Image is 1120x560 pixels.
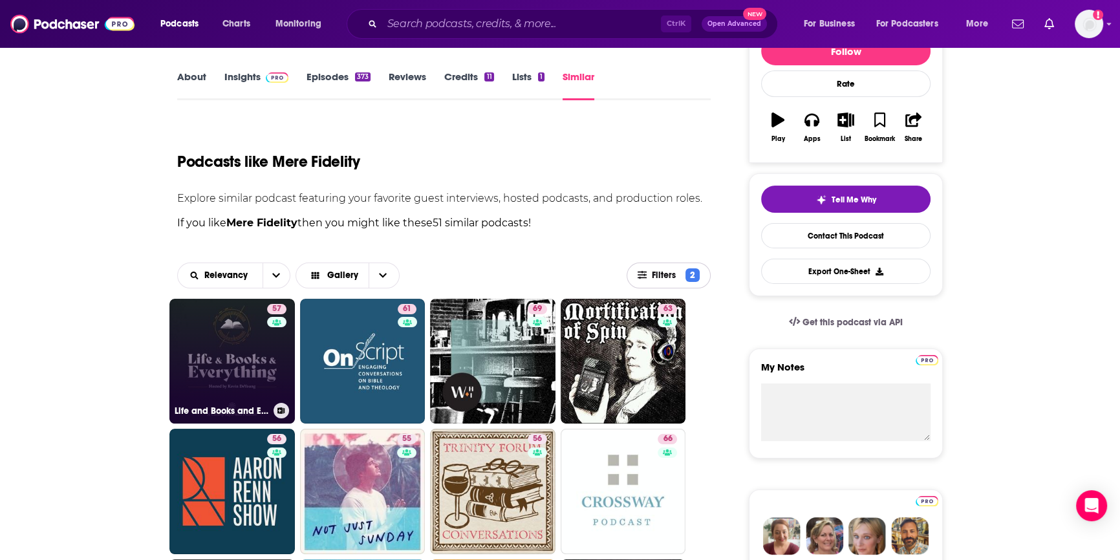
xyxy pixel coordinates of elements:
[389,70,426,100] a: Reviews
[169,299,295,424] a: 57Life and Books and Everything
[398,304,416,314] a: 61
[841,135,851,143] div: List
[177,70,206,100] a: About
[266,72,288,83] img: Podchaser Pro
[296,263,413,288] h2: Choose View
[891,517,929,555] img: Jon Profile
[957,14,1004,34] button: open menu
[1075,10,1103,38] button: Show profile menu
[876,15,938,33] span: For Podcasters
[848,517,886,555] img: Jules Profile
[761,361,931,383] label: My Notes
[561,299,686,424] a: 63
[563,70,594,100] a: Similar
[430,299,555,424] a: 69
[685,268,700,282] span: 2
[300,429,425,554] a: 55
[169,429,295,554] a: 56
[10,12,135,36] img: Podchaser - Follow, Share and Rate Podcasts
[868,14,957,34] button: open menu
[177,215,711,232] p: If you like then you might like these 51 similar podcasts !
[397,434,416,444] a: 55
[484,72,493,81] div: 11
[795,104,828,151] button: Apps
[1007,13,1029,35] a: Show notifications dropdown
[905,135,922,143] div: Share
[707,21,761,27] span: Open Advanced
[267,434,286,444] a: 56
[444,70,493,100] a: Credits11
[151,14,215,34] button: open menu
[802,317,903,328] span: Get this podcast via API
[763,517,801,555] img: Sydney Profile
[561,429,686,554] a: 66
[663,303,672,316] span: 63
[528,304,547,314] a: 69
[761,223,931,248] a: Contact This Podcast
[222,15,250,33] span: Charts
[832,195,876,205] span: Tell Me Why
[528,434,547,444] a: 56
[661,16,691,32] span: Ctrl K
[897,104,931,151] button: Share
[779,307,913,338] a: Get this podcast via API
[175,405,268,416] h3: Life and Books and Everything
[658,434,677,444] a: 66
[204,271,252,280] span: Relevancy
[658,304,677,314] a: 63
[966,15,988,33] span: More
[816,195,826,205] img: tell me why sparkle
[355,72,371,81] div: 373
[267,304,286,314] a: 57
[300,299,425,424] a: 61
[863,104,896,151] button: Bookmark
[806,517,843,555] img: Barbara Profile
[178,271,263,280] button: open menu
[266,14,338,34] button: open menu
[795,14,871,34] button: open menu
[402,433,411,446] span: 55
[327,271,358,280] span: Gallery
[533,433,542,446] span: 56
[1075,10,1103,38] span: Logged in as BenLaurro
[627,263,711,288] button: Filters2
[1076,490,1107,521] div: Open Intercom Messenger
[403,303,411,316] span: 61
[538,72,544,81] div: 1
[761,259,931,284] button: Export One-Sheet
[771,135,785,143] div: Play
[1093,10,1103,20] svg: Add a profile image
[272,433,281,446] span: 56
[263,263,290,288] button: open menu
[1075,10,1103,38] img: User Profile
[275,15,321,33] span: Monitoring
[916,494,938,506] a: Pro website
[916,355,938,365] img: Podchaser Pro
[663,433,672,446] span: 66
[177,192,711,204] p: Explore similar podcast featuring your favorite guest interviews, hosted podcasts, and production...
[761,104,795,151] button: Play
[804,15,855,33] span: For Business
[865,135,895,143] div: Bookmark
[804,135,821,143] div: Apps
[761,70,931,97] div: Rate
[761,186,931,213] button: tell me why sparkleTell Me Why
[359,9,790,39] div: Search podcasts, credits, & more...
[382,14,661,34] input: Search podcasts, credits, & more...
[160,15,199,33] span: Podcasts
[226,217,297,229] strong: Mere Fidelity
[916,353,938,365] a: Pro website
[272,303,281,316] span: 57
[916,496,938,506] img: Podchaser Pro
[829,104,863,151] button: List
[177,152,360,171] h1: Podcasts like Mere Fidelity
[512,70,544,100] a: Lists1
[761,37,931,65] button: Follow
[296,263,400,288] button: Choose View
[652,271,681,280] span: Filters
[430,429,555,554] a: 56
[533,303,542,316] span: 69
[1039,13,1059,35] a: Show notifications dropdown
[307,70,371,100] a: Episodes373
